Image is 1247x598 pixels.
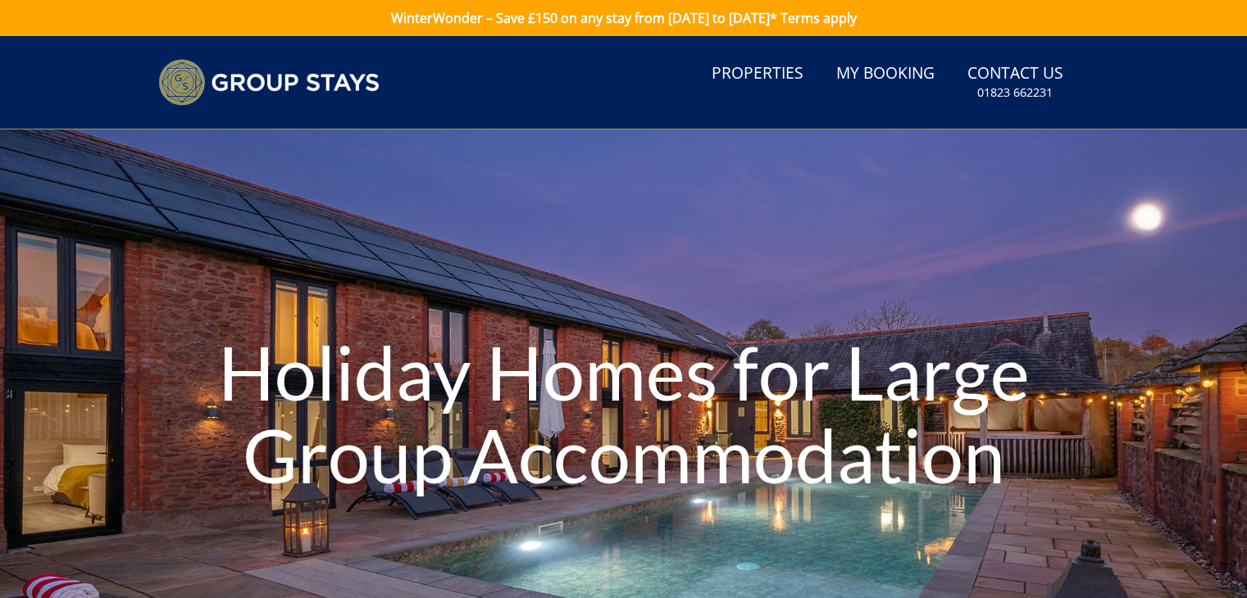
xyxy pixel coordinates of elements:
[977,84,1053,101] small: 01823 662231
[830,56,941,93] a: My Booking
[705,56,810,93] a: Properties
[187,298,1060,528] h1: Holiday Homes for Large Group Accommodation
[158,59,380,106] img: Group Stays
[961,56,1070,109] a: Contact Us01823 662231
